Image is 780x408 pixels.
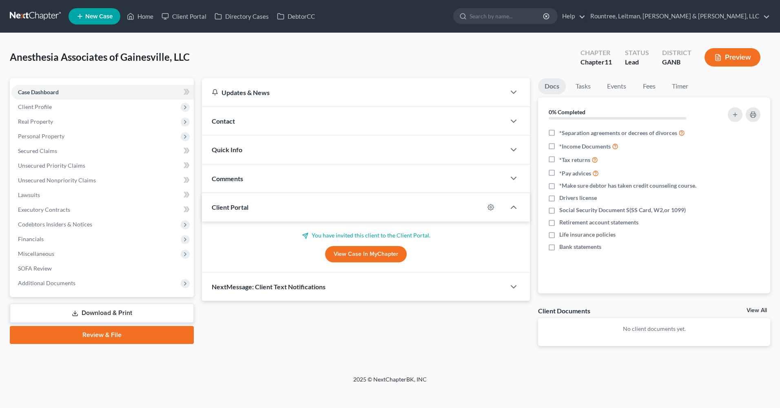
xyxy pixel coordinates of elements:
div: District [662,48,691,58]
div: Client Documents [538,306,590,315]
a: DebtorCC [273,9,319,24]
span: Bank statements [559,243,601,251]
span: Financials [18,235,44,242]
a: Case Dashboard [11,85,194,100]
span: *Pay advices [559,169,591,177]
a: Executory Contracts [11,202,194,217]
span: NextMessage: Client Text Notifications [212,283,326,290]
div: Lead [625,58,649,67]
a: View All [747,308,767,313]
a: Home [123,9,157,24]
span: Lawsuits [18,191,40,198]
span: Social Security Document S(SS Card, W2,or 1099) [559,206,686,214]
span: Life insurance policies [559,231,616,239]
span: Unsecured Priority Claims [18,162,85,169]
span: Miscellaneous [18,250,54,257]
span: *Tax returns [559,156,590,164]
div: Updates & News [212,88,496,97]
a: Lawsuits [11,188,194,202]
div: Status [625,48,649,58]
a: View Case in MyChapter [325,246,407,262]
span: Real Property [18,118,53,125]
a: Events [601,78,633,94]
span: Client Profile [18,103,52,110]
span: Secured Claims [18,147,57,154]
a: Directory Cases [211,9,273,24]
span: Drivers license [559,194,597,202]
span: *Income Documents [559,142,611,151]
div: Chapter [581,48,612,58]
a: Secured Claims [11,144,194,158]
a: SOFA Review [11,261,194,276]
a: Review & File [10,326,194,344]
a: Client Portal [157,9,211,24]
span: Additional Documents [18,279,75,286]
span: Executory Contracts [18,206,70,213]
a: Help [558,9,585,24]
input: Search by name... [470,9,544,24]
span: New Case [85,13,113,20]
span: *Make sure debtor has taken credit counseling course. [559,182,696,190]
p: No client documents yet. [545,325,764,333]
span: Case Dashboard [18,89,59,95]
span: Quick Info [212,146,242,153]
a: Docs [538,78,566,94]
a: Download & Print [10,304,194,323]
span: Client Portal [212,203,248,211]
a: Unsecured Nonpriority Claims [11,173,194,188]
button: Preview [705,48,760,67]
a: Fees [636,78,662,94]
span: 11 [605,58,612,66]
a: Timer [665,78,695,94]
div: 2025 © NextChapterBK, INC [157,375,623,390]
span: *Separation agreements or decrees of divorces [559,129,677,137]
a: Rountree, Leitman, [PERSON_NAME] & [PERSON_NAME], LLC [586,9,770,24]
span: Contact [212,117,235,125]
div: GANB [662,58,691,67]
a: Unsecured Priority Claims [11,158,194,173]
span: Retirement account statements [559,218,638,226]
span: SOFA Review [18,265,52,272]
strong: 0% Completed [549,109,585,115]
a: Tasks [569,78,597,94]
span: Unsecured Nonpriority Claims [18,177,96,184]
iframe: Intercom live chat [752,380,772,400]
span: Anesthesia Associates of Gainesville, LLC [10,51,190,63]
span: Personal Property [18,133,64,140]
span: Comments [212,175,243,182]
p: You have invited this client to the Client Portal. [212,231,520,239]
div: Chapter [581,58,612,67]
span: Codebtors Insiders & Notices [18,221,92,228]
